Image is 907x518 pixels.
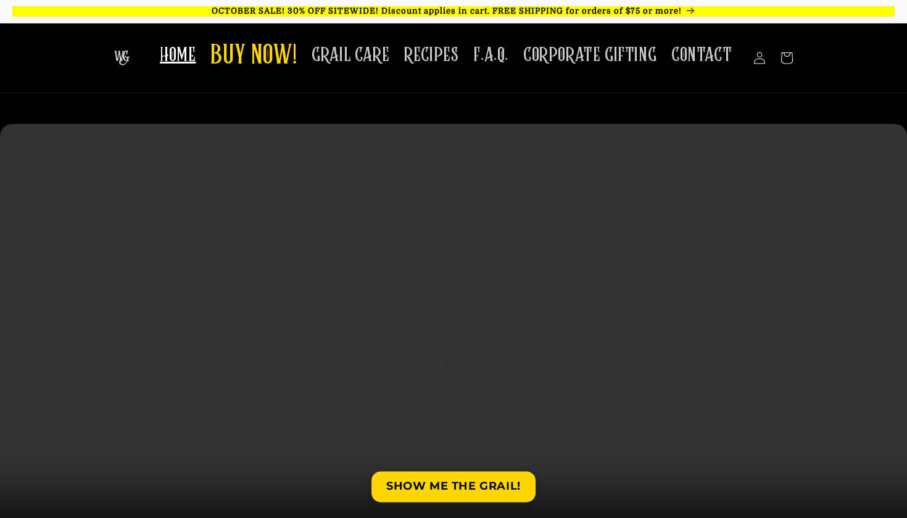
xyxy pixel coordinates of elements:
[304,36,397,75] a: GRAIL CARE
[210,39,297,73] span: BUY NOW!
[397,36,466,75] a: RECIPES
[312,43,389,67] span: GRAIL CARE
[664,36,739,75] a: CONTACT
[466,36,516,75] a: F.A.Q.
[152,36,203,75] a: HOME
[371,472,536,502] a: SHOW ME THE GRAIL!
[516,36,664,75] a: CORPORATE GIFTING
[404,43,458,67] span: RECIPES
[12,6,895,17] p: OCTOBER SALE! 30% OFF SITEWIDE! Discount applies in cart. FREE SHIPPING for orders of $75 or more!
[523,43,656,67] span: CORPORATE GIFTING
[114,51,130,65] img: The Whiskey Grail
[671,43,732,67] span: CONTACT
[160,43,196,67] span: HOME
[203,32,304,81] a: BUY NOW!
[473,43,508,67] span: F.A.Q.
